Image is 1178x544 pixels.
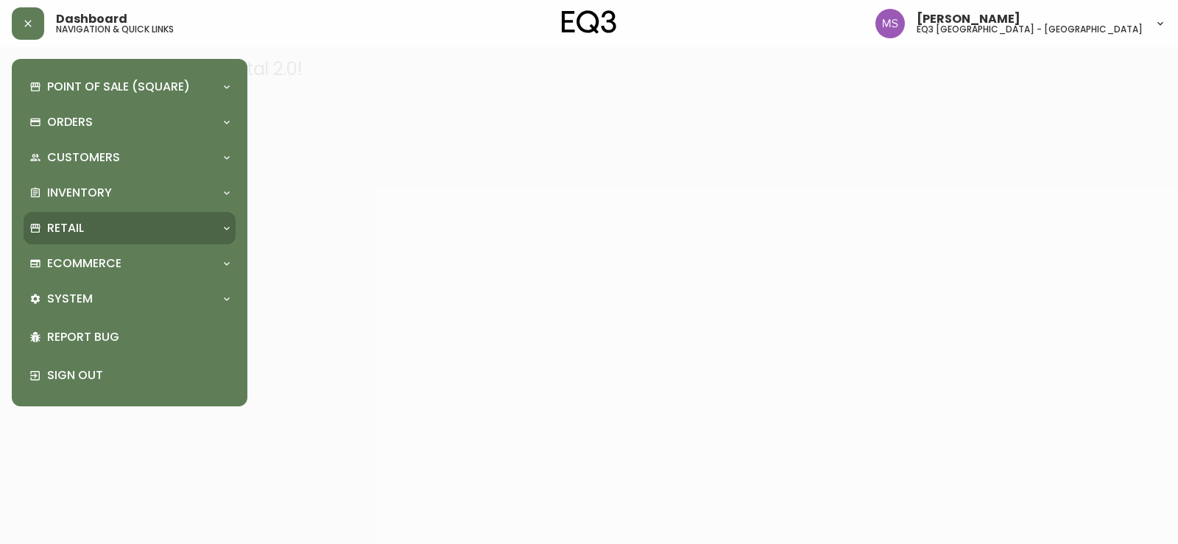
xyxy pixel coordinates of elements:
[47,149,120,166] p: Customers
[24,106,236,138] div: Orders
[917,13,1020,25] span: [PERSON_NAME]
[24,318,236,356] div: Report Bug
[24,356,236,395] div: Sign Out
[24,283,236,315] div: System
[24,177,236,209] div: Inventory
[47,291,93,307] p: System
[47,255,121,272] p: Ecommerce
[47,220,84,236] p: Retail
[47,79,190,95] p: Point of Sale (Square)
[56,13,127,25] span: Dashboard
[562,10,616,34] img: logo
[47,185,112,201] p: Inventory
[24,141,236,174] div: Customers
[24,212,236,244] div: Retail
[47,329,230,345] p: Report Bug
[917,25,1143,34] h5: eq3 [GEOGRAPHIC_DATA] - [GEOGRAPHIC_DATA]
[47,367,230,384] p: Sign Out
[56,25,174,34] h5: navigation & quick links
[24,247,236,280] div: Ecommerce
[875,9,905,38] img: 1b6e43211f6f3cc0b0729c9049b8e7af
[47,114,93,130] p: Orders
[24,71,236,103] div: Point of Sale (Square)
